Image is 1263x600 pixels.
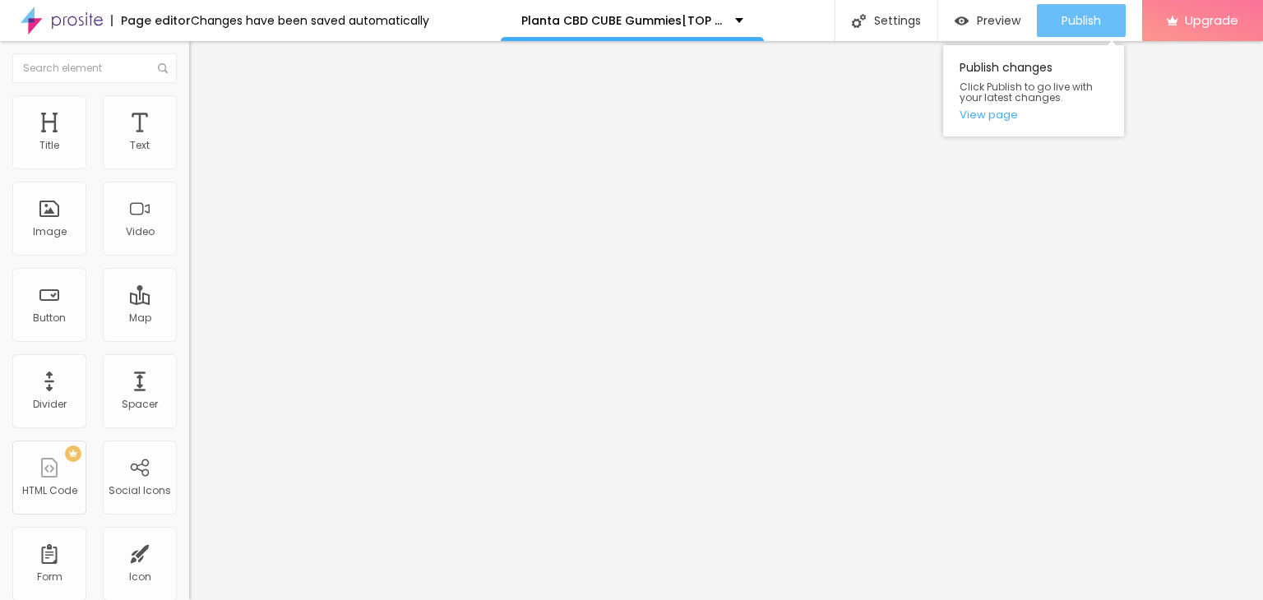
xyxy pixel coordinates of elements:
div: HTML Code [22,485,77,496]
span: Publish [1062,14,1101,27]
div: Title [39,140,59,151]
div: Text [130,140,150,151]
div: Spacer [122,399,158,410]
div: Button [33,312,66,324]
img: view-1.svg [955,14,969,28]
span: Click Publish to go live with your latest changes. [960,81,1108,103]
span: Upgrade [1185,13,1238,27]
div: Video [126,226,155,238]
input: Search element [12,53,177,83]
div: Social Icons [109,485,171,496]
img: Icone [852,14,866,28]
div: Changes have been saved automatically [191,15,429,26]
div: Publish changes [943,45,1124,136]
div: Icon [129,571,151,583]
p: Planta CBD CUBE Gummies[TOP RATED] “Reviews” Genuine Expense? [521,15,723,26]
button: Preview [938,4,1037,37]
div: Image [33,226,67,238]
span: Preview [977,14,1020,27]
div: Page editor [111,15,191,26]
button: Publish [1037,4,1126,37]
div: Map [129,312,151,324]
div: Form [37,571,62,583]
div: Divider [33,399,67,410]
img: Icone [158,63,168,73]
a: View page [960,109,1108,120]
